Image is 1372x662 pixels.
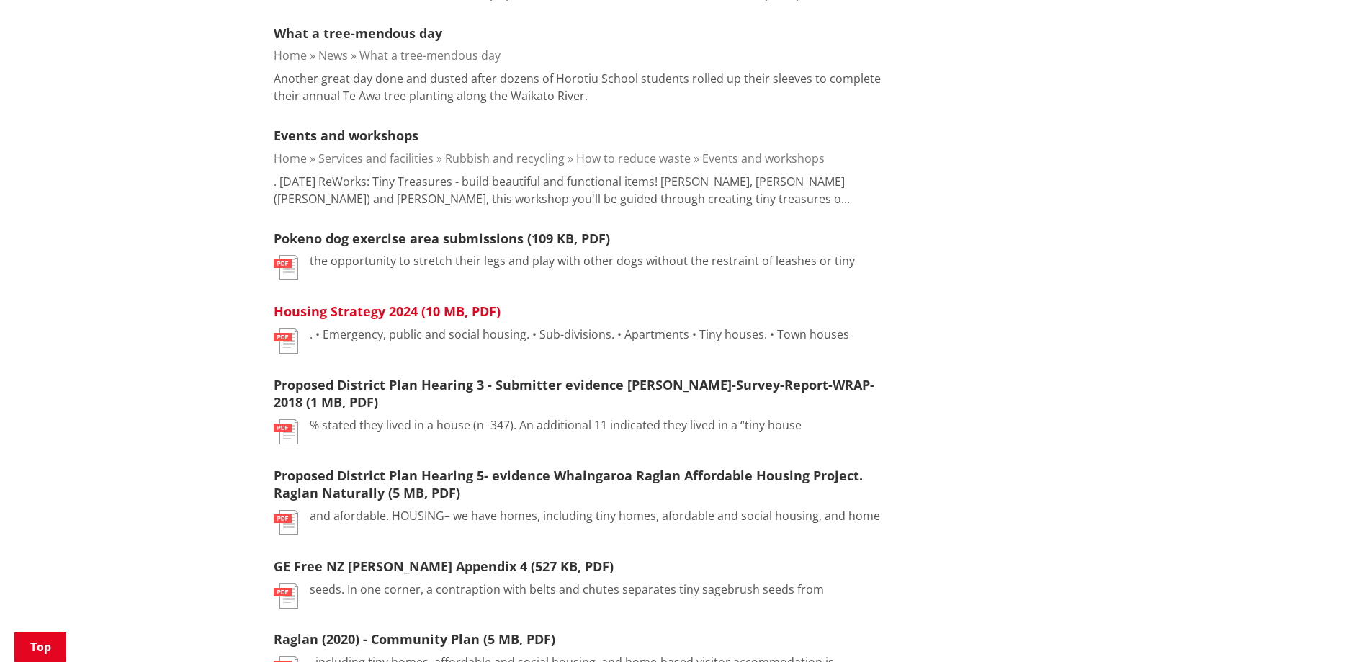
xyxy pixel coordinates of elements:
a: GE Free NZ [PERSON_NAME] Appendix 4 (527 KB, PDF) [274,558,614,575]
a: Rubbish and recycling [445,151,565,166]
p: and afordable. HOUSING– we have homes, including tiny homes, afordable and social housing, and home [310,507,880,524]
p: the opportunity to stretch their legs and play with other dogs without the restraint of leashes o... [310,252,855,269]
a: Events and workshops [702,151,825,166]
p: % stated they lived in a house (n=347). An additional 11 indicated they lived in a “tiny house [310,416,802,434]
p: . [DATE] ReWorks: Tiny Treasures - build beautiful and functional items! [PERSON_NAME], [PERSON_N... [274,173,887,207]
a: How to reduce waste [576,151,691,166]
a: Housing Strategy 2024 (10 MB, PDF) [274,303,501,320]
img: document-pdf.svg [274,255,298,280]
img: document-pdf.svg [274,510,298,535]
a: Proposed District Plan Hearing 3 - Submitter evidence [PERSON_NAME]-Survey-Report-WRAP-2018 (1 MB... [274,376,874,411]
a: Top [14,632,66,662]
p: Another great day done and dusted after dozens of Horotiu School students rolled up their sleeves... [274,70,887,104]
img: document-pdf.svg [274,328,298,354]
a: Home [274,48,307,63]
a: Home [274,151,307,166]
a: What a tree-mendous day [274,24,442,42]
a: Services and facilities [318,151,434,166]
a: Pokeno dog exercise area submissions (109 KB, PDF) [274,230,610,247]
p: . • Emergency, public and social housing. • Sub-divisions. • Apartments • Tiny houses. • Town houses [310,326,849,343]
iframe: Messenger Launcher [1306,601,1358,653]
a: What a tree-mendous day [359,48,501,63]
p: seeds. In one corner, a contraption with belts and chutes separates tiny sagebrush seeds from [310,581,824,598]
img: document-pdf.svg [274,583,298,609]
a: News [318,48,348,63]
a: Raglan (2020) - Community Plan (5 MB, PDF) [274,630,555,648]
a: Events and workshops [274,127,418,144]
a: Proposed District Plan Hearing 5- evidence Whaingaroa Raglan Affordable Housing Project. Raglan N... [274,467,863,502]
img: document-pdf.svg [274,419,298,444]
